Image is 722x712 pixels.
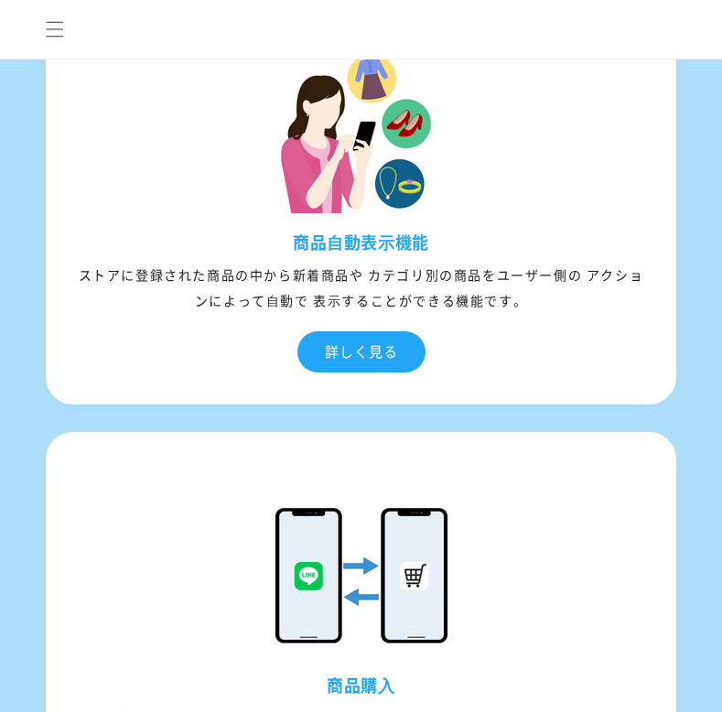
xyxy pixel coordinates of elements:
h3: 商品⾃動表⽰機能 [50,232,672,253]
div: 詳しく見る [297,331,426,372]
h3: 商品購⼊ [50,674,672,696]
div: ストアに登録された商品の中から新着商品や カテゴリ別の商品をユーザー側の アクションによって⾃動で 表⽰することができる機能です。 [50,262,672,313]
img: 商品購⼊ [270,473,453,656]
summary: メニュー [35,9,75,49]
img: 商品⾃動表⽰機能 [270,30,453,213]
